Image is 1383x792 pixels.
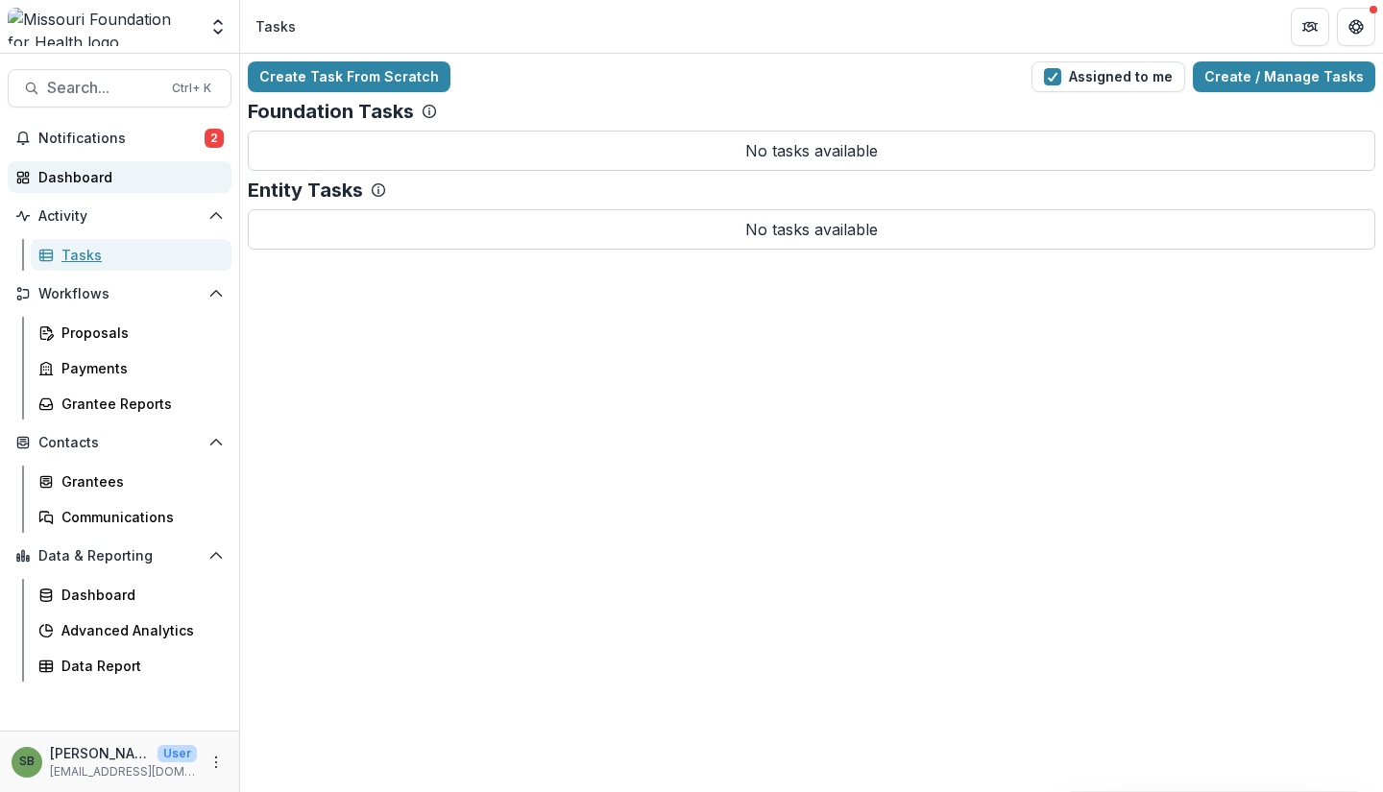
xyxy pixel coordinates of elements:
button: Open entity switcher [205,8,231,46]
p: No tasks available [248,131,1375,171]
span: Notifications [38,131,205,147]
a: Payments [31,352,231,384]
div: Ctrl + K [168,78,215,99]
div: Communications [61,507,216,527]
a: Dashboard [8,161,231,193]
a: Dashboard [31,579,231,611]
button: Get Help [1337,8,1375,46]
span: Contacts [38,435,201,451]
a: Grantee Reports [31,388,231,420]
button: Open Contacts [8,427,231,458]
nav: breadcrumb [248,12,303,40]
div: Grantee Reports [61,394,216,414]
a: Create / Manage Tasks [1193,61,1375,92]
div: Samantha Bunk [19,756,35,768]
button: Open Activity [8,201,231,231]
button: Assigned to me [1031,61,1185,92]
p: User [158,745,197,762]
span: Search... [47,79,160,97]
div: Data Report [61,656,216,676]
span: Workflows [38,286,201,302]
img: Missouri Foundation for Health logo [8,8,197,46]
button: Open Data & Reporting [8,540,231,571]
button: Search... [8,69,231,108]
div: Payments [61,358,216,378]
span: Activity [38,208,201,225]
p: No tasks available [248,209,1375,250]
button: Open Workflows [8,278,231,309]
a: Advanced Analytics [31,614,231,646]
p: Entity Tasks [248,179,363,202]
a: Grantees [31,466,231,497]
div: Tasks [255,16,296,36]
div: Dashboard [38,167,216,187]
div: Dashboard [61,585,216,605]
a: Communications [31,501,231,533]
button: Partners [1291,8,1329,46]
div: Tasks [61,245,216,265]
a: Tasks [31,239,231,271]
div: Grantees [61,471,216,492]
div: Proposals [61,323,216,343]
span: 2 [205,129,224,148]
p: Foundation Tasks [248,100,414,123]
a: Create Task From Scratch [248,61,450,92]
p: [EMAIL_ADDRESS][DOMAIN_NAME] [50,763,197,780]
p: [PERSON_NAME] [50,743,150,763]
a: Data Report [31,650,231,682]
button: Notifications2 [8,123,231,154]
span: Data & Reporting [38,548,201,564]
div: Advanced Analytics [61,620,216,640]
a: Proposals [31,317,231,348]
button: More [205,751,228,774]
